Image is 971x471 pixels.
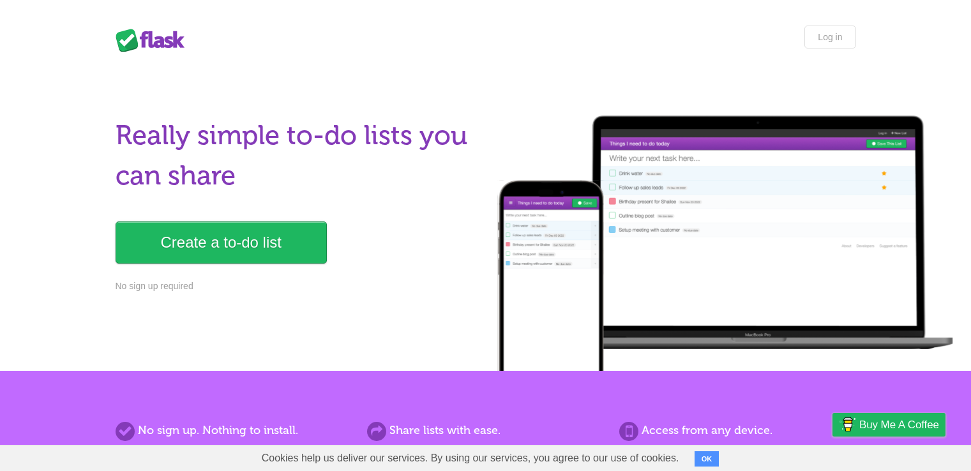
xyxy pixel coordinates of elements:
a: Create a to-do list [116,221,327,264]
button: OK [695,451,719,467]
p: No sign up required [116,280,478,293]
div: Flask Lists [116,29,192,52]
img: Buy me a coffee [839,414,856,435]
span: Cookies help us deliver our services. By using our services, you agree to our use of cookies. [249,445,692,471]
a: Log in [804,26,855,49]
h2: Share lists with ease. [367,422,603,439]
h1: Really simple to-do lists you can share [116,116,478,196]
a: Buy me a coffee [832,413,945,437]
h2: No sign up. Nothing to install. [116,422,352,439]
span: Buy me a coffee [859,414,939,436]
h2: Access from any device. [619,422,855,439]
